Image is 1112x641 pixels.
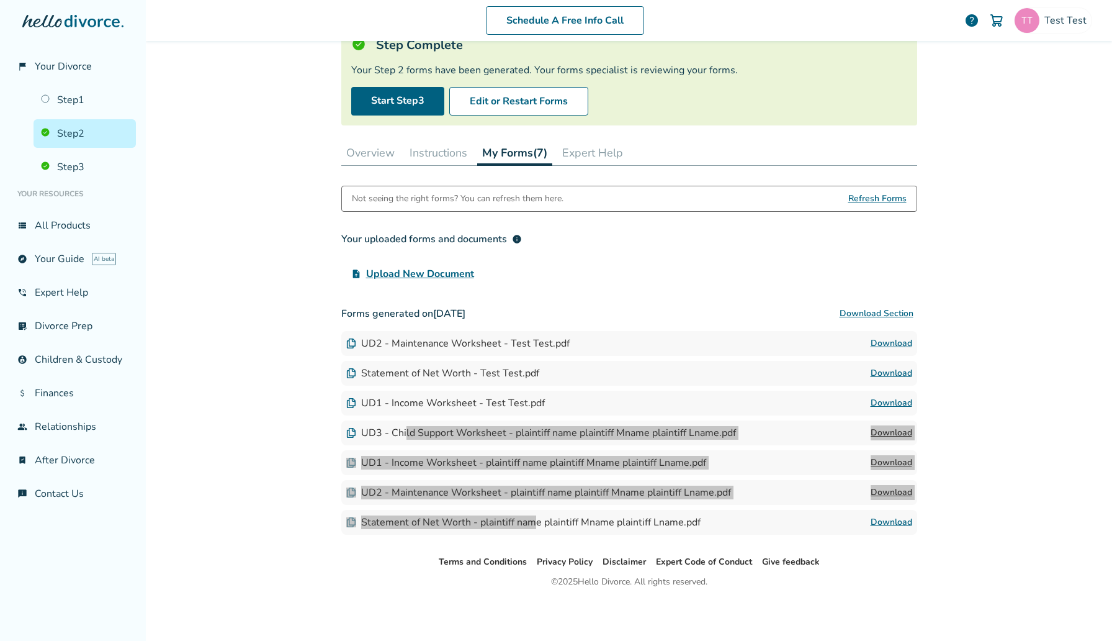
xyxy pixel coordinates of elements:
a: Terms and Conditions [439,556,527,568]
span: group [17,422,27,432]
span: Upload New Document [366,266,474,281]
span: info [512,234,522,244]
a: Privacy Policy [537,556,593,568]
span: Refresh Forms [848,186,907,211]
iframe: Chat Widget [1050,581,1112,641]
img: Document [346,517,356,527]
span: explore [17,254,27,264]
span: flag_2 [17,61,27,71]
a: Step2 [34,119,136,148]
span: bookmark_check [17,455,27,465]
a: help [964,13,979,28]
span: account_child [17,355,27,365]
a: Download [871,455,912,470]
button: My Forms(7) [477,140,552,166]
button: Edit or Restart Forms [449,87,588,116]
div: UD2 - Maintenance Worksheet - plaintiff name plaintiff Mname plaintiff Lname.pdf [346,486,731,499]
span: upload_file [351,269,361,279]
div: UD3 - Child Support Worksheet - plaintiff name plaintiff Mname plaintiff Lname.pdf [346,426,736,440]
a: attach_moneyFinances [10,379,136,407]
img: Document [346,428,356,438]
a: groupRelationships [10,412,136,441]
a: Schedule A Free Info Call [486,6,644,35]
button: Instructions [405,140,472,165]
a: account_childChildren & Custody [10,345,136,374]
a: Step1 [34,86,136,114]
li: Your Resources [10,181,136,206]
img: sephiroth.jedidiah@freedrops.org [1015,8,1039,33]
span: AI beta [92,253,116,265]
a: chat_infoContact Us [10,480,136,508]
a: Start Step3 [351,87,444,116]
span: chat_info [17,489,27,499]
div: Not seeing the right forms? You can refresh them here. [352,186,563,211]
a: bookmark_checkAfter Divorce [10,446,136,475]
a: Step3 [34,153,136,181]
a: Download [871,396,912,411]
span: attach_money [17,388,27,398]
img: Document [346,398,356,408]
a: list_alt_checkDivorce Prep [10,312,136,340]
img: Document [346,368,356,378]
img: Document [346,458,356,468]
li: Give feedback [762,555,820,570]
div: UD1 - Income Worksheet - Test Test.pdf [346,396,545,410]
span: Test Test [1044,14,1092,27]
a: flag_2Your Divorce [10,52,136,81]
button: Overview [341,140,400,165]
a: exploreYour GuideAI beta [10,245,136,273]
a: Download [871,366,912,381]
li: Disclaimer [603,555,646,570]
span: view_list [17,220,27,230]
div: Statement of Net Worth - plaintiff name plaintiff Mname plaintiff Lname.pdf [346,516,701,529]
h5: Step Complete [376,37,463,53]
a: Download [871,425,912,440]
img: Cart [989,13,1004,28]
div: Statement of Net Worth - Test Test.pdf [346,366,539,380]
a: Download [871,336,912,351]
div: Your uploaded forms and documents [341,232,522,247]
a: phone_in_talkExpert Help [10,278,136,307]
h3: Forms generated on [DATE] [341,301,917,326]
a: Download [871,485,912,500]
a: Download [871,515,912,530]
a: view_listAll Products [10,211,136,240]
span: phone_in_talk [17,288,27,298]
a: Expert Code of Conduct [656,556,752,568]
span: Your Divorce [35,60,92,73]
div: UD1 - Income Worksheet - plaintiff name plaintiff Mname plaintiff Lname.pdf [346,456,706,470]
img: Document [346,339,356,348]
div: UD2 - Maintenance Worksheet - Test Test.pdf [346,337,570,350]
button: Expert Help [557,140,628,165]
button: Download Section [836,301,917,326]
span: list_alt_check [17,321,27,331]
div: Your Step 2 forms have been generated. Your forms specialist is reviewing your forms. [351,63,907,77]
div: © 2025 Hello Divorce. All rights reserved. [551,575,707,589]
img: Document [346,488,356,498]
